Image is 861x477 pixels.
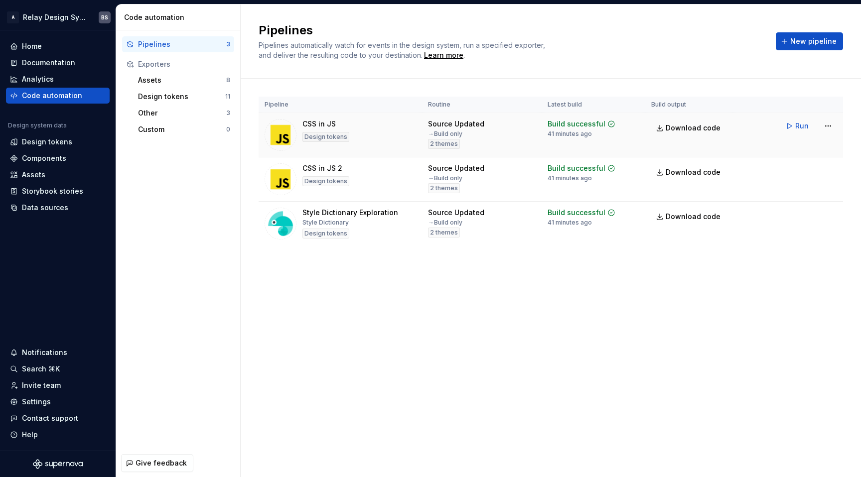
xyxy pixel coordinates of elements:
span: 2 themes [430,140,458,148]
div: Source Updated [428,208,484,218]
div: Assets [22,170,45,180]
div: Analytics [22,74,54,84]
span: 2 themes [430,229,458,237]
button: Notifications [6,345,110,360]
div: Components [22,153,66,163]
button: Search ⌘K [6,361,110,377]
div: Source Updated [428,119,484,129]
button: Pipelines3 [122,36,234,52]
div: → Build only [428,219,462,227]
button: Custom0 [134,121,234,137]
a: Assets [6,167,110,183]
a: Data sources [6,200,110,216]
span: Download code [666,212,720,222]
button: Design tokens11 [134,89,234,105]
div: Code automation [22,91,82,101]
button: Run [781,117,815,135]
div: Home [22,41,42,51]
div: 41 minutes ago [548,219,592,227]
a: Download code [651,119,727,137]
a: Home [6,38,110,54]
div: → Build only [428,130,462,138]
th: Pipeline [259,97,422,113]
button: ARelay Design SystemBS [2,6,114,28]
a: Components [6,150,110,166]
div: Source Updated [428,163,484,173]
a: Download code [651,163,727,181]
div: Documentation [22,58,75,68]
div: Build successful [548,119,605,129]
div: BS [101,13,108,21]
svg: Supernova Logo [33,459,83,469]
span: Give feedback [136,458,187,468]
div: Notifications [22,348,67,358]
div: 3 [226,40,230,48]
button: Contact support [6,410,110,426]
span: . [423,52,465,59]
span: Download code [666,123,720,133]
div: Assets [138,75,226,85]
div: Settings [22,397,51,407]
div: 8 [226,76,230,84]
span: 2 themes [430,184,458,192]
div: Design tokens [302,132,349,142]
div: CSS in JS 2 [302,163,342,173]
a: Storybook stories [6,183,110,199]
a: Learn more [424,50,463,60]
span: Run [795,121,809,131]
div: Design tokens [22,137,72,147]
div: Other [138,108,226,118]
div: Design tokens [302,229,349,238]
a: Documentation [6,55,110,71]
th: Build output [645,97,733,113]
div: Style Dictionary Exploration [302,208,398,218]
div: 41 minutes ago [548,174,592,182]
a: Code automation [6,88,110,104]
div: Style Dictionary [302,219,349,227]
button: Other3 [134,105,234,121]
div: Search ⌘K [22,364,60,374]
h2: Pipelines [259,22,764,38]
div: Relay Design System [23,12,87,22]
div: Design system data [8,121,67,129]
div: 11 [225,93,230,101]
div: → Build only [428,174,462,182]
div: Exporters [138,59,230,69]
div: Build successful [548,208,605,218]
div: Data sources [22,203,68,213]
div: Design tokens [302,176,349,186]
div: Help [22,430,38,440]
div: Design tokens [138,92,225,102]
div: 3 [226,109,230,117]
div: Pipelines [138,39,226,49]
div: Storybook stories [22,186,83,196]
div: CSS in JS [302,119,336,129]
button: New pipeline [776,32,843,50]
div: Custom [138,124,226,134]
button: Assets8 [134,72,234,88]
a: Design tokens [6,134,110,150]
span: Pipelines automatically watch for events in the design system, run a specified exporter, and deli... [259,41,547,59]
span: New pipeline [790,36,837,46]
a: Analytics [6,71,110,87]
button: Help [6,427,110,443]
div: 0 [226,125,230,133]
div: A [7,11,19,23]
div: Code automation [124,12,236,22]
div: 41 minutes ago [548,130,592,138]
span: Download code [666,167,720,177]
div: Contact support [22,413,78,423]
button: Give feedback [121,454,193,472]
div: Invite team [22,380,61,390]
th: Latest build [542,97,645,113]
a: Settings [6,394,110,410]
div: Build successful [548,163,605,173]
th: Routine [422,97,542,113]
